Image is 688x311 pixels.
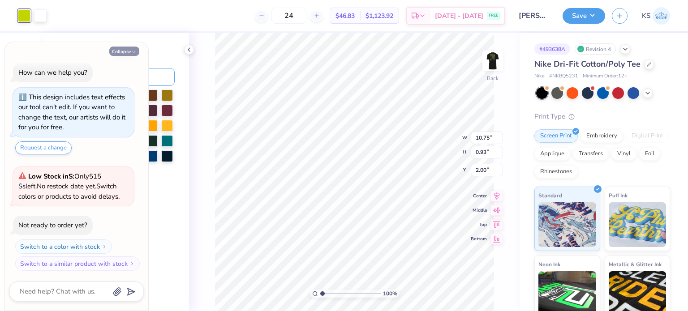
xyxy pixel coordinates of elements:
button: Switch to a color with stock [15,239,112,254]
span: Top [471,222,487,228]
button: Request a change [15,141,72,154]
input: – – [271,8,306,24]
button: Collapse [109,47,139,56]
span: $1,123.92 [365,11,393,21]
img: Back [484,52,502,70]
span: $46.83 [335,11,355,21]
input: Untitled Design [512,7,556,25]
strong: Low Stock in S : [28,172,74,181]
img: Switch to a color with stock [102,244,107,249]
span: Bottom [471,236,487,242]
span: Metallic & Glitter Ink [609,260,662,269]
img: Switch to a similar product with stock [129,261,135,266]
span: Nike [534,72,545,80]
div: Screen Print [534,129,578,143]
span: Middle [471,207,487,213]
div: Embroidery [580,129,623,143]
img: Standard [538,202,596,247]
div: Applique [534,147,570,161]
button: Save [563,8,605,24]
span: KS [642,11,650,21]
button: Switch to a similar product with stock [15,256,140,271]
div: Transfers [573,147,609,161]
div: Revision 4 [575,43,616,55]
span: FREE [489,13,498,19]
span: Puff Ink [609,191,628,200]
div: Rhinestones [534,165,578,179]
div: Not ready to order yet? [18,221,87,230]
span: 100 % [383,290,397,298]
div: How can we help you? [18,68,87,77]
a: KS [642,7,670,25]
span: Neon Ink [538,260,560,269]
span: Standard [538,191,562,200]
span: # NKBQ5231 [549,72,578,80]
div: Foil [639,147,660,161]
img: Karun Salgotra [653,7,670,25]
span: [DATE] - [DATE] [435,11,483,21]
span: Center [471,193,487,199]
span: No restock date yet. [37,182,96,191]
div: This design includes text effects our tool can't edit. If you want to change the text, our artist... [18,93,125,132]
img: Puff Ink [609,202,666,247]
span: Minimum Order: 12 + [583,72,628,80]
div: # 493638A [534,43,570,55]
div: Print Type [534,111,670,122]
span: Only 515 Ss left. Switch colors or products to avoid delays. [18,172,120,201]
div: Digital Print [626,129,669,143]
span: Nike Dri-Fit Cotton/Poly Tee [534,59,641,69]
div: Vinyl [611,147,636,161]
div: Back [487,74,499,82]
